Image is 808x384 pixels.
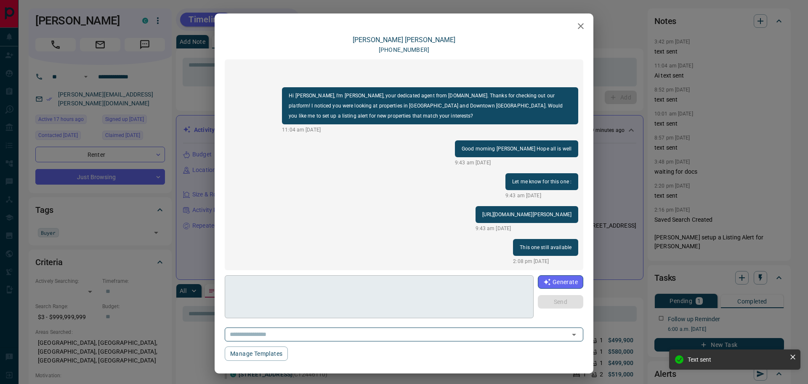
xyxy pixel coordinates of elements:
p: 9:43 am [DATE] [455,159,578,166]
p: [URL][DOMAIN_NAME][PERSON_NAME] [482,209,572,220]
a: [PERSON_NAME] [PERSON_NAME] [353,36,455,44]
p: This one still available [520,242,571,252]
p: 11:04 am [DATE] [282,126,578,134]
button: Open [568,329,580,341]
button: Manage Templates [225,346,288,361]
p: 9:43 am [DATE] [476,225,579,232]
p: Good morning [PERSON_NAME] Hope all is well [462,144,571,154]
div: Text sent [688,356,786,363]
p: [PHONE_NUMBER] [379,46,429,54]
button: Generate [538,275,583,289]
p: 2:08 pm [DATE] [513,258,578,265]
p: 9:43 am [DATE] [505,192,578,199]
p: Hi [PERSON_NAME], I'm [PERSON_NAME], your dedicated agent from [DOMAIN_NAME]. Thanks for checking... [289,91,571,121]
p: Let me know for this one : [512,177,571,187]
